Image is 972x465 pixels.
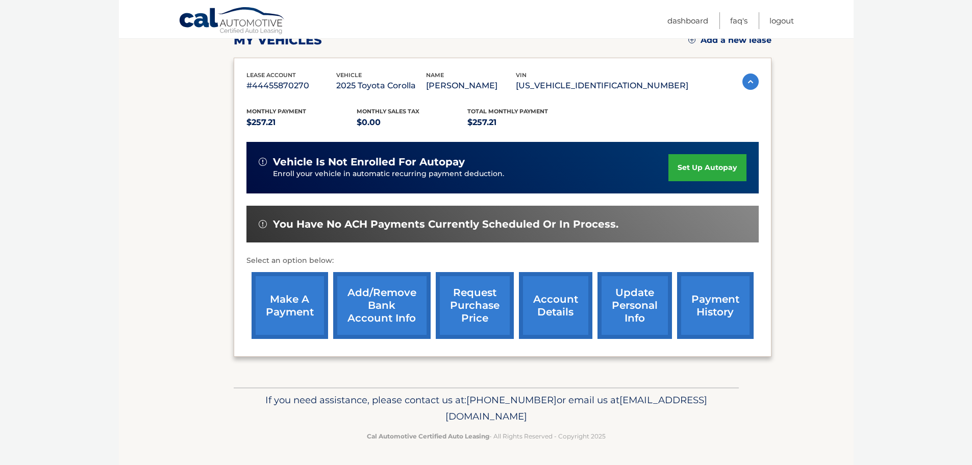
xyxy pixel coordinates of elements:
a: Dashboard [667,12,708,29]
span: Total Monthly Payment [467,108,548,115]
p: [US_VEHICLE_IDENTIFICATION_NUMBER] [516,79,688,93]
span: You have no ACH payments currently scheduled or in process. [273,218,618,231]
a: Logout [769,12,794,29]
p: $257.21 [467,115,578,130]
img: alert-white.svg [259,220,267,228]
h2: my vehicles [234,33,322,48]
a: request purchase price [436,272,514,339]
a: Cal Automotive [179,7,286,36]
img: accordion-active.svg [742,74,759,90]
span: name [426,71,444,79]
strong: Cal Automotive Certified Auto Leasing [367,432,489,440]
p: - All Rights Reserved - Copyright 2025 [240,431,732,442]
p: If you need assistance, please contact us at: or email us at [240,392,732,425]
span: vin [516,71,527,79]
p: $0.00 [357,115,467,130]
p: 2025 Toyota Corolla [336,79,426,93]
a: account details [519,272,592,339]
a: Add a new lease [688,35,771,45]
span: vehicle [336,71,362,79]
a: make a payment [252,272,328,339]
a: Add/Remove bank account info [333,272,431,339]
p: [PERSON_NAME] [426,79,516,93]
p: $257.21 [246,115,357,130]
p: #44455870270 [246,79,336,93]
img: add.svg [688,36,695,43]
span: [PHONE_NUMBER] [466,394,557,406]
a: update personal info [597,272,672,339]
p: Select an option below: [246,255,759,267]
img: alert-white.svg [259,158,267,166]
a: FAQ's [730,12,747,29]
a: payment history [677,272,754,339]
a: set up autopay [668,154,746,181]
span: lease account [246,71,296,79]
span: vehicle is not enrolled for autopay [273,156,465,168]
p: Enroll your vehicle in automatic recurring payment deduction. [273,168,669,180]
span: Monthly sales Tax [357,108,419,115]
span: Monthly Payment [246,108,306,115]
span: [EMAIL_ADDRESS][DOMAIN_NAME] [445,394,707,422]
